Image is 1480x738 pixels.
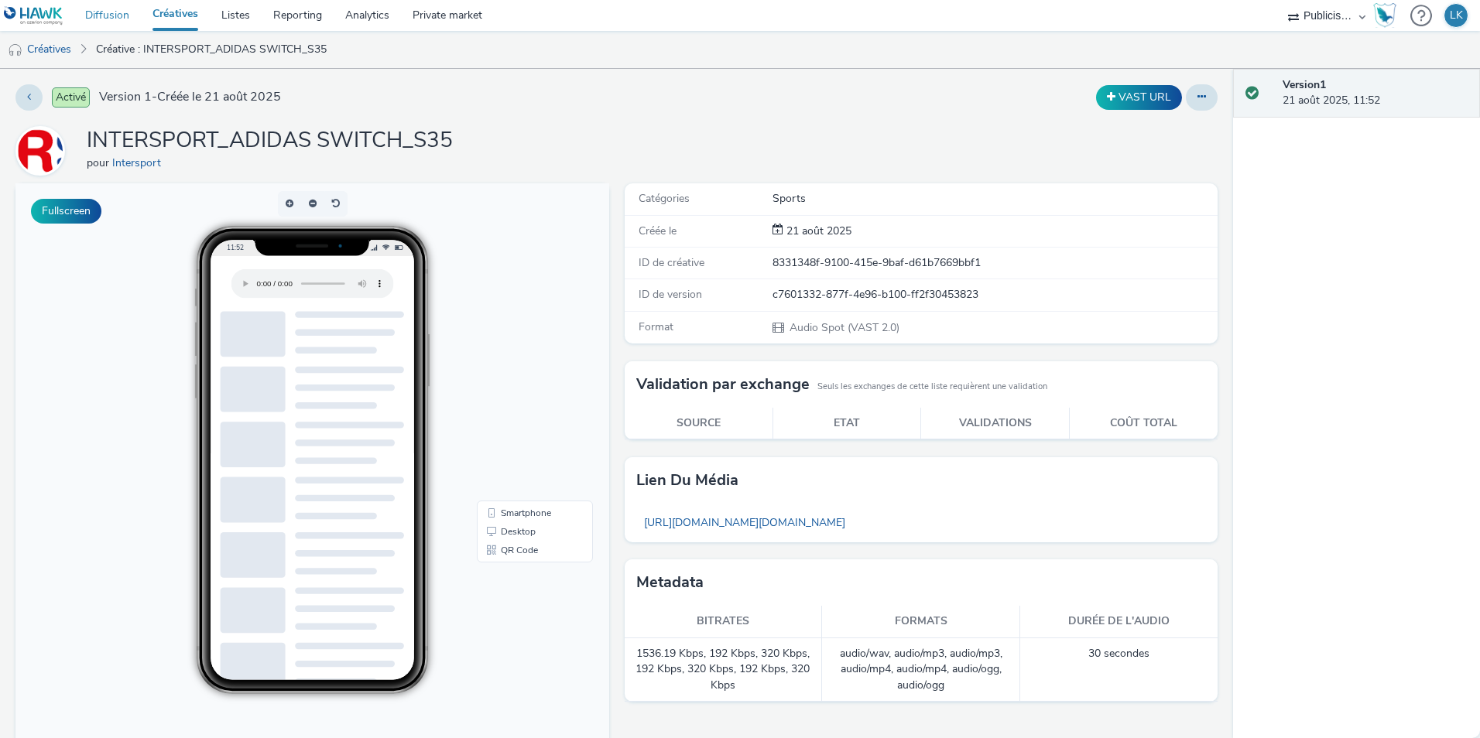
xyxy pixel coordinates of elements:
th: Etat [773,408,921,439]
span: Version 1 - Créée le 21 août 2025 [99,88,281,106]
span: Créée le [639,224,677,238]
span: Desktop [485,343,520,353]
a: Intersport [112,155,167,170]
h1: INTERSPORT_ADIDAS SWITCH_S35 [87,126,453,155]
span: ID de version [639,287,702,302]
small: Seuls les exchanges de cette liste requièrent une validation [817,381,1047,393]
h3: Validation par exchange [636,373,810,396]
h3: Lien du média [636,469,738,492]
a: Hawk Academy [1373,3,1403,28]
span: Activé [52,87,90,108]
span: Catégories [639,191,690,206]
th: Durée de l'audio [1020,606,1218,637]
a: Créative : INTERSPORT_ADIDAS SWITCH_S35 [88,31,334,68]
span: Smartphone [485,325,536,334]
a: Intersport [15,143,71,158]
strong: Version 1 [1283,77,1326,92]
td: 30 secondes [1020,638,1218,702]
li: Desktop [464,339,574,357]
img: audio [8,43,23,58]
td: 1536.19 Kbps, 192 Kbps, 320 Kbps, 192 Kbps, 320 Kbps, 192 Kbps, 320 Kbps [625,638,823,702]
img: Intersport [18,128,63,173]
span: QR Code [485,362,522,371]
span: pour [87,155,112,170]
div: 8331348f-9100-415e-9baf-d61b7669bbf1 [773,255,1216,271]
div: c7601332-877f-4e96-b100-ff2f30453823 [773,287,1216,302]
span: 11:52 [211,60,228,68]
th: Source [625,408,773,439]
button: Fullscreen [31,199,101,224]
span: Format [639,319,673,334]
li: Smartphone [464,320,574,339]
th: Validations [921,408,1070,439]
div: Dupliquer la créative en un VAST URL [1092,85,1186,110]
span: 21 août 2025 [783,224,851,238]
img: Hawk Academy [1373,3,1396,28]
th: Coût total [1070,408,1218,439]
span: Audio Spot (VAST 2.0) [788,320,899,335]
span: ID de créative [639,255,704,270]
div: LK [1450,4,1463,27]
div: 21 août 2025, 11:52 [1283,77,1468,109]
a: [URL][DOMAIN_NAME][DOMAIN_NAME] [636,507,853,538]
img: undefined Logo [4,6,63,26]
th: Bitrates [625,606,823,637]
th: Formats [822,606,1020,637]
button: VAST URL [1096,85,1182,110]
td: audio/wav, audio/mp3, audio/mp3, audio/mp4, audio/mp4, audio/ogg, audio/ogg [822,638,1020,702]
div: Création 21 août 2025, 11:52 [783,224,851,239]
div: Sports [773,191,1216,207]
li: QR Code [464,357,574,376]
h3: Metadata [636,571,704,594]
